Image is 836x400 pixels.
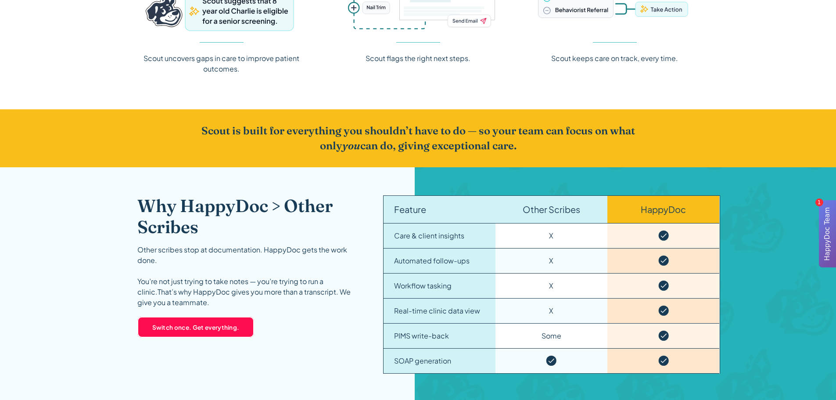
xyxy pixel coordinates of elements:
[137,317,255,338] a: Switch once. Get everything.
[641,203,686,216] div: HappyDoc
[546,356,556,366] img: Checkmark
[366,53,470,64] div: Scout flags the right next steps.
[658,281,669,291] img: Checkmark
[549,231,553,241] div: X
[394,231,464,241] div: Care & client insights
[523,203,580,216] div: Other Scribes
[394,281,452,291] div: Workflow tasking
[551,53,678,64] div: Scout keeps care on track, every time.
[658,356,669,366] img: Checkmark
[394,356,451,366] div: SOAP generation
[137,245,362,308] div: Other scribes stop at documentation. HappyDoc gets the work done. You’re not just trying to take ...
[549,306,553,316] div: X
[394,331,449,341] div: PIMS write-back
[342,139,360,152] em: you
[658,331,669,341] img: Checkmark
[394,256,470,266] div: Automated follow-ups
[658,256,669,266] img: Checkmark
[549,281,553,291] div: X
[658,231,669,241] img: Checkmark
[394,203,426,216] div: Feature
[137,195,362,238] h2: Why HappyDoc > Other Scribes
[658,306,669,316] img: Checkmark
[194,123,643,153] h2: Scout is built for everything you shouldn’t have to do — so your team can focus on what only can ...
[549,256,553,266] div: X
[542,331,561,341] div: Some
[394,306,480,316] div: Real-time clinic data view
[137,53,306,74] div: Scout uncovers gaps in care to improve patient outcomes.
